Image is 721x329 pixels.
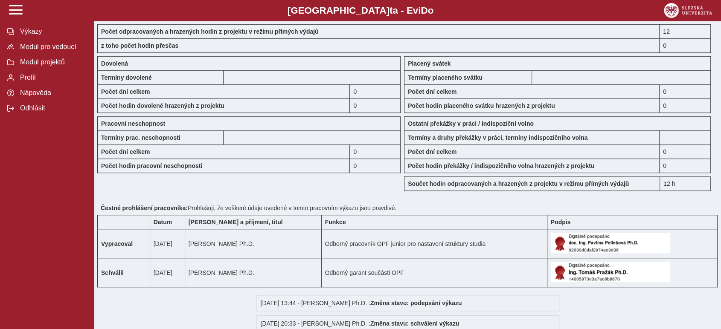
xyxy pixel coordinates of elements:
[660,84,711,98] div: 0
[664,3,712,18] img: logo_web_su.png
[101,42,178,49] b: z toho počet hodin přesčas
[408,102,555,109] b: Počet hodin placeného svátku hrazených z projektu
[101,102,224,109] b: Počet hodin dovolené hrazených z projektu
[551,262,670,282] img: Digitálně podepsáno schvalovatelem
[660,24,711,38] div: 12
[185,258,321,287] td: [PERSON_NAME] Ph.D.
[408,148,456,155] b: Počet dní celkem
[350,98,401,113] div: 0
[428,5,434,16] span: o
[154,240,172,247] span: [DATE]
[551,233,670,253] img: Digitálně podepsáno uživatelem
[321,258,547,287] td: Odborný garant součásti OPF
[408,74,483,81] b: Termíny placeného svátku
[101,134,180,141] b: Termíny prac. neschopnosti
[17,28,87,35] span: Výkazy
[101,148,150,155] b: Počet dní celkem
[660,159,711,173] div: 0
[660,176,711,191] div: 12 h
[17,74,87,81] span: Profil
[101,240,133,247] b: Vypracoval
[421,5,427,16] span: D
[154,219,172,225] b: Datum
[660,98,711,113] div: 0
[17,104,87,112] span: Odhlásit
[256,295,559,311] div: [DATE] 13:44 - [PERSON_NAME] Ph.D. :
[97,201,718,215] div: Prohlašuji, že veškeré údaje uvedené v tomto pracovním výkazu jsou pravdivé.
[408,162,594,169] b: Počet hodin překážky / indispozičního volna hrazených z projektu
[101,60,128,67] b: Dovolená
[408,120,534,127] b: Ostatní překážky v práci / indispoziční volno
[390,5,392,16] span: t
[189,219,283,225] b: [PERSON_NAME] a příjmení, titul
[26,5,695,16] b: [GEOGRAPHIC_DATA] a - Evi
[321,229,547,258] td: Odborný pracovník OPF junior pro nastavení struktury studia
[17,58,87,66] span: Modul projektů
[408,88,456,95] b: Počet dní celkem
[660,38,711,53] div: 0
[551,219,571,225] b: Podpis
[350,144,401,159] div: 0
[101,28,319,35] b: Počet odpracovaných a hrazených hodin z projektu v režimu přímých výdajů
[17,43,87,51] span: Modul pro vedoucí
[101,120,165,127] b: Pracovní neschopnost
[370,300,462,306] b: Změna stavu: podepsání výkazu
[101,269,124,276] b: Schválil
[154,269,172,276] span: [DATE]
[660,144,711,159] div: 0
[101,205,188,211] b: Čestné prohlášení pracovníka:
[101,162,202,169] b: Počet hodin pracovní neschopnosti
[350,84,401,98] div: 0
[408,60,451,67] b: Placený svátek
[17,89,87,97] span: Nápověda
[408,180,629,187] b: Součet hodin odpracovaných a hrazených z projektu v režimu přímých výdajů
[350,159,401,173] div: 0
[408,134,587,141] b: Termíny a druhy překážky v práci, termíny indispozičního volna
[325,219,346,225] b: Funkce
[101,88,150,95] b: Počet dní celkem
[370,320,459,327] b: Změna stavu: schválení výkazu
[101,74,152,81] b: Termíny dovolené
[185,229,321,258] td: [PERSON_NAME] Ph.D.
